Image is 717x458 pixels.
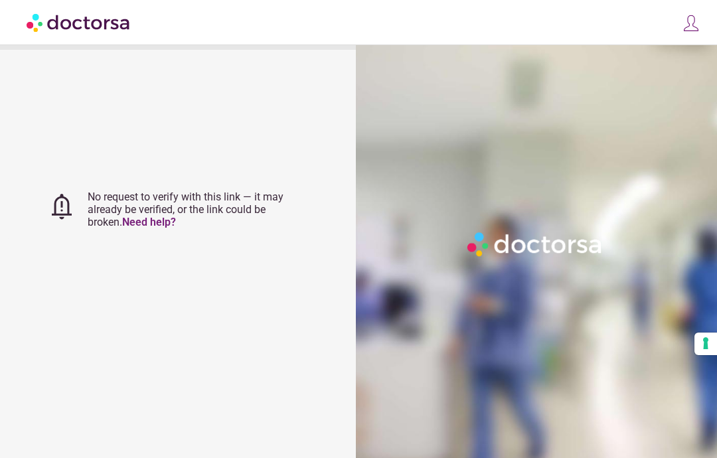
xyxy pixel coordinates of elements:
[27,7,131,37] img: Doctorsa.com
[463,228,607,260] img: Logo-Doctorsa-trans-White-partial-flat.png
[694,333,717,355] button: Your consent preferences for tracking technologies
[46,191,78,222] i: notification_important
[88,191,311,228] div: No request to verify with this link — it may already be verified, or the link could be broken.
[122,216,176,228] a: Need help?
[682,14,700,33] img: icons8-customer-100.png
